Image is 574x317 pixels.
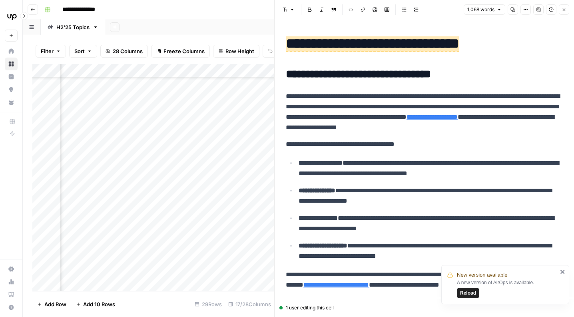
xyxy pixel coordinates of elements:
a: Settings [5,263,18,275]
span: Reload [460,289,476,297]
span: Add 10 Rows [83,300,115,308]
button: Add 10 Rows [71,298,120,311]
span: 28 Columns [113,47,143,55]
span: Row Height [225,47,254,55]
a: Home [5,45,18,58]
a: Browse [5,58,18,70]
button: Filter [36,45,66,58]
button: Reload [457,288,479,298]
button: Help + Support [5,301,18,314]
button: 1,068 words [464,4,505,15]
a: Learning Hub [5,288,18,301]
a: Your Data [5,96,18,109]
a: Opportunities [5,83,18,96]
span: 1,068 words [467,6,494,13]
span: Add Row [44,300,66,308]
div: 29 Rows [191,298,225,311]
a: H2'25 Topics [41,19,105,35]
div: 17/28 Columns [225,298,274,311]
button: Freeze Columns [151,45,210,58]
div: 1 user editing this cell [279,304,569,311]
span: Freeze Columns [163,47,205,55]
span: Filter [41,47,54,55]
button: Sort [69,45,97,58]
button: Add Row [32,298,71,311]
span: Sort [74,47,85,55]
button: 28 Columns [100,45,148,58]
button: close [560,269,566,275]
div: A new version of AirOps is available. [457,279,558,298]
img: Upwork Logo [5,9,19,24]
a: Insights [5,70,18,83]
a: Usage [5,275,18,288]
div: H2'25 Topics [56,23,90,31]
button: Workspace: Upwork [5,6,18,26]
button: Row Height [213,45,259,58]
span: New version available [457,271,507,279]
